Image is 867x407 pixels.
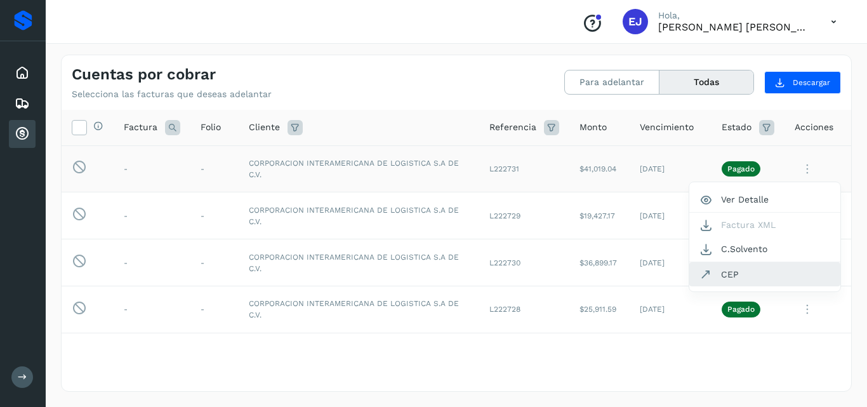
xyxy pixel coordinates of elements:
button: Ver Detalle [689,187,840,212]
div: Embarques [9,90,36,117]
button: Factura XML [689,213,840,237]
button: C.Solvento [689,237,840,262]
button: CEP [689,262,840,286]
div: Inicio [9,59,36,87]
div: Cuentas por cobrar [9,120,36,148]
